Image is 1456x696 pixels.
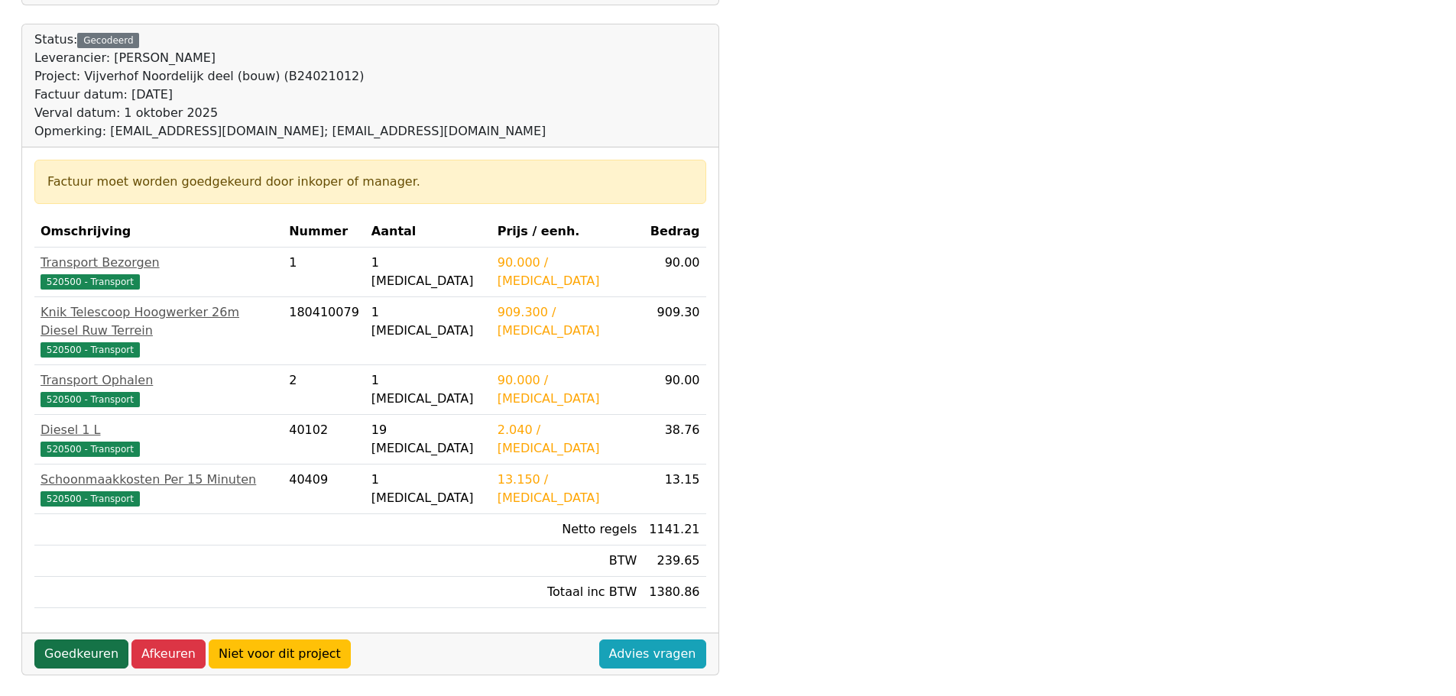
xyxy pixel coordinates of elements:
[371,471,485,507] div: 1 [MEDICAL_DATA]
[643,297,705,365] td: 909.30
[283,248,365,297] td: 1
[599,639,706,668] a: Advies vragen
[371,303,485,340] div: 1 [MEDICAL_DATA]
[34,31,546,141] div: Status:
[498,254,637,290] div: 90.000 / [MEDICAL_DATA]
[643,216,705,248] th: Bedrag
[41,421,277,439] div: Diesel 1 L
[34,104,546,122] div: Verval datum: 1 oktober 2025
[209,639,351,668] a: Niet voor dit project
[131,639,206,668] a: Afkeuren
[34,67,546,86] div: Project: Vijverhof Noordelijk deel (bouw) (B24021012)
[498,303,637,340] div: 909.300 / [MEDICAL_DATA]
[34,86,546,104] div: Factuur datum: [DATE]
[491,514,644,545] td: Netto regels
[41,421,277,458] a: Diesel 1 L520500 - Transport
[34,122,546,141] div: Opmerking: [EMAIL_ADDRESS][DOMAIN_NAME]; [EMAIL_ADDRESS][DOMAIN_NAME]
[643,248,705,297] td: 90.00
[41,371,277,408] a: Transport Ophalen520500 - Transport
[371,421,485,458] div: 19 [MEDICAL_DATA]
[41,254,277,272] div: Transport Bezorgen
[34,49,546,67] div: Leverancier: [PERSON_NAME]
[491,577,644,608] td: Totaal inc BTW
[643,577,705,608] td: 1380.86
[643,545,705,577] td: 239.65
[41,303,277,340] div: Knik Telescoop Hoogwerker 26m Diesel Ruw Terrein
[77,33,139,48] div: Gecodeerd
[34,639,128,668] a: Goedkeuren
[283,216,365,248] th: Nummer
[41,254,277,290] a: Transport Bezorgen520500 - Transport
[371,371,485,408] div: 1 [MEDICAL_DATA]
[41,392,140,407] span: 520500 - Transport
[365,216,491,248] th: Aantal
[498,471,637,507] div: 13.150 / [MEDICAL_DATA]
[41,491,140,507] span: 520500 - Transport
[41,471,277,489] div: Schoonmaakkosten Per 15 Minuten
[47,173,693,191] div: Factuur moet worden goedgekeurd door inkoper of manager.
[283,297,365,365] td: 180410079
[491,545,644,577] td: BTW
[498,421,637,458] div: 2.040 / [MEDICAL_DATA]
[283,465,365,514] td: 40409
[643,465,705,514] td: 13.15
[643,514,705,545] td: 1141.21
[283,365,365,415] td: 2
[41,471,277,507] a: Schoonmaakkosten Per 15 Minuten520500 - Transport
[491,216,644,248] th: Prijs / eenh.
[643,415,705,465] td: 38.76
[41,442,140,457] span: 520500 - Transport
[41,303,277,358] a: Knik Telescoop Hoogwerker 26m Diesel Ruw Terrein520500 - Transport
[41,371,277,390] div: Transport Ophalen
[34,216,283,248] th: Omschrijving
[283,415,365,465] td: 40102
[498,371,637,408] div: 90.000 / [MEDICAL_DATA]
[643,365,705,415] td: 90.00
[41,274,140,290] span: 520500 - Transport
[371,254,485,290] div: 1 [MEDICAL_DATA]
[41,342,140,358] span: 520500 - Transport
